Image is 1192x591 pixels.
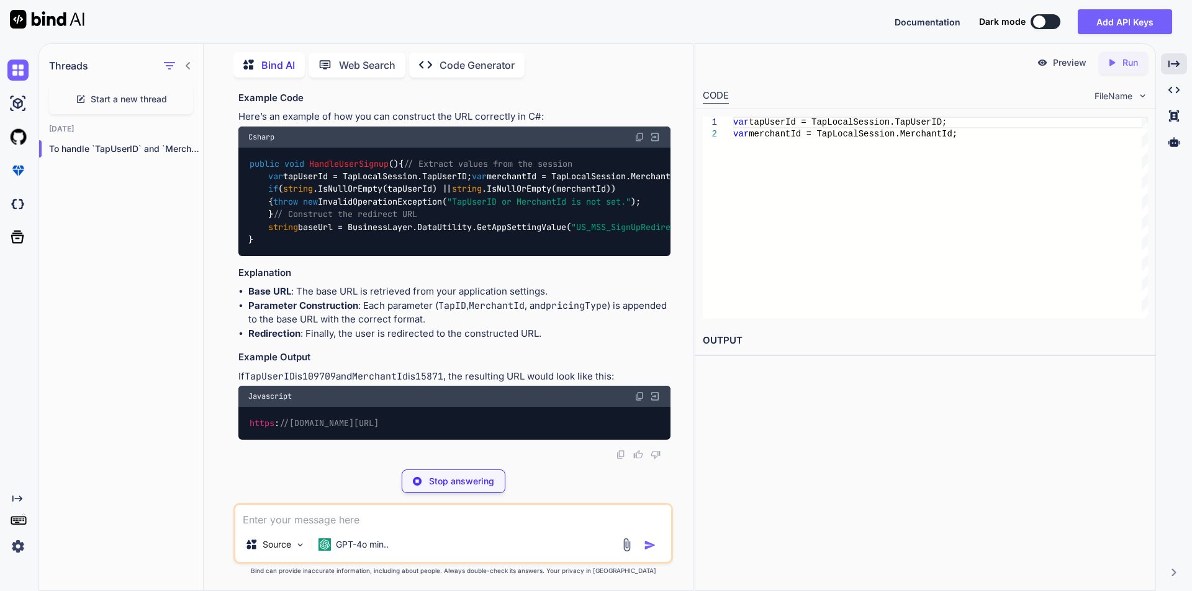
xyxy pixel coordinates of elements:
[749,117,947,127] span: tapUserId = TapLocalSession.TapUserID;
[49,58,88,73] h1: Threads
[472,171,487,182] span: var
[634,391,644,401] img: copy
[1095,90,1132,102] span: FileName
[248,132,274,142] span: Csharp
[651,450,661,460] img: dislike
[303,196,318,207] span: new
[895,16,960,29] button: Documentation
[7,193,29,215] img: darkCloudIdeIcon
[749,129,957,139] span: merchantId = TapLocalSession.MerchantId;
[649,391,661,402] img: Open in Browser
[248,285,291,297] strong: Base URL
[49,143,203,155] p: To handle `TapUserID` and `MerchantId` i...
[634,132,644,142] img: copy
[268,221,298,233] span: string
[571,221,710,233] span: "US_MSS_SignUpRedirectionv2"
[703,128,717,140] div: 2
[979,16,1026,28] span: Dark mode
[250,417,274,429] span: https
[440,58,515,73] p: Code Generator
[248,300,358,311] strong: Parameter Construction
[404,158,572,169] span: // Extract values from the session
[7,127,29,148] img: githubLight
[469,300,525,312] code: MerchantId
[250,158,279,169] span: public
[7,536,29,557] img: settings
[273,209,417,220] span: // Construct the redirect URL
[295,540,305,550] img: Pick Models
[415,370,443,383] code: 15871
[283,184,313,195] span: string
[91,93,167,105] span: Start a new thread
[10,10,84,29] img: Bind AI
[352,370,408,383] code: MerchantId
[733,129,749,139] span: var
[238,370,670,384] p: If is and is , the resulting URL would look like this:
[7,60,29,81] img: chat
[649,131,661,143] img: Open in Browser
[248,417,379,430] code: :
[695,326,1155,355] h2: OUTPUT
[7,93,29,114] img: ai-studio
[703,89,729,104] div: CODE
[733,117,749,127] span: var
[318,538,331,551] img: GPT-4o mini
[273,196,298,207] span: throw
[447,196,631,207] span: "TapUserID or MerchantId is not set."
[248,327,300,339] strong: Redirection
[429,475,494,487] p: Stop answering
[250,158,399,169] span: ()
[248,299,670,327] li: : Each parameter ( , , and ) is appended to the base URL with the correct format.
[302,370,336,383] code: 109709
[616,450,626,460] img: copy
[233,566,673,575] p: Bind can provide inaccurate information, including about people. Always double-check its answers....
[238,350,670,365] h3: Example Output
[703,117,717,128] div: 1
[263,538,291,551] p: Source
[248,391,292,401] span: Javascript
[238,266,670,280] h3: Explanation
[546,300,607,312] code: pricingType
[7,160,29,181] img: premium
[339,58,395,73] p: Web Search
[1137,91,1148,101] img: chevron down
[245,370,295,383] code: TapUserID
[238,110,670,124] p: Here’s an example of how you can construct the URL correctly in C#:
[39,124,203,134] h2: [DATE]
[268,171,283,182] span: var
[284,158,304,169] span: void
[1037,57,1048,68] img: preview
[1053,56,1086,69] p: Preview
[336,538,389,551] p: GPT-4o min..
[1078,9,1172,34] button: Add API Keys
[279,417,379,429] span: //[DOMAIN_NAME][URL]
[268,184,278,195] span: if
[309,158,389,169] span: HandleUserSignup
[238,91,670,105] h3: Example Code
[248,327,670,341] li: : Finally, the user is redirected to the constructed URL.
[1122,56,1138,69] p: Run
[452,184,482,195] span: string
[895,17,960,27] span: Documentation
[248,285,670,299] li: : The base URL is retrieved from your application settings.
[438,300,466,312] code: TapID
[633,450,643,460] img: like
[644,539,656,551] img: icon
[620,538,634,552] img: attachment
[261,58,295,73] p: Bind AI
